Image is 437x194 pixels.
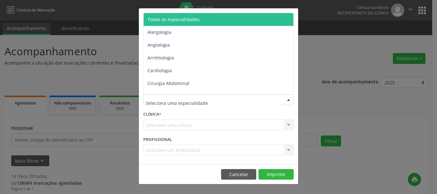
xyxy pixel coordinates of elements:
[143,13,217,21] h5: Relatório de agendamentos
[285,8,298,24] button: Close
[143,110,161,120] label: CLÍNICA
[146,97,281,109] input: Seleciona uma especialidade
[258,169,294,180] button: Imprimir
[147,80,189,86] span: Cirurgia Abdominal
[147,29,171,35] span: Alergologia
[143,135,172,144] label: PROFISSIONAL
[147,67,172,74] span: Cardiologia
[221,169,256,180] button: Cancelar
[147,93,187,99] span: Cirurgia Bariatrica
[147,55,174,61] span: Arritmologia
[147,16,200,22] span: Todas as especialidades
[147,42,170,48] span: Angiologia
